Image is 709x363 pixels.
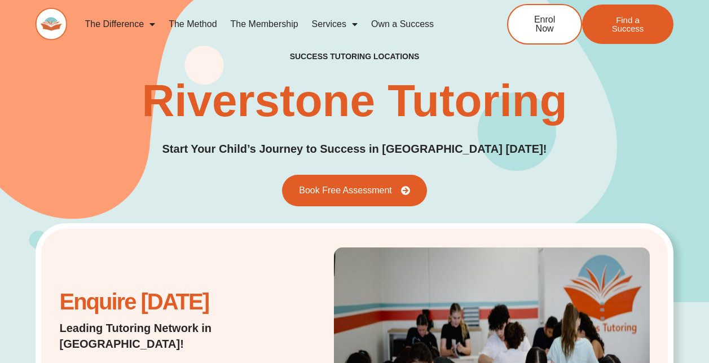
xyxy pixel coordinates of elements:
span: Enrol Now [525,15,564,33]
nav: Menu [78,11,471,37]
a: Book Free Assessment [282,175,427,206]
a: The Method [162,11,223,37]
a: Own a Success [364,11,441,37]
a: Services [305,11,364,37]
p: Leading Tutoring Network in [GEOGRAPHIC_DATA]! [59,320,266,352]
a: The Difference [78,11,162,37]
span: Find a Success [599,16,657,33]
span: Book Free Assessment [299,186,392,195]
a: Enrol Now [507,4,582,45]
h2: Enquire [DATE] [59,295,266,309]
h1: Riverstone Tutoring [142,78,567,123]
a: The Membership [224,11,305,37]
a: Find a Success [582,5,673,44]
p: Start Your Child’s Journey to Success in [GEOGRAPHIC_DATA] [DATE]! [162,140,547,158]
